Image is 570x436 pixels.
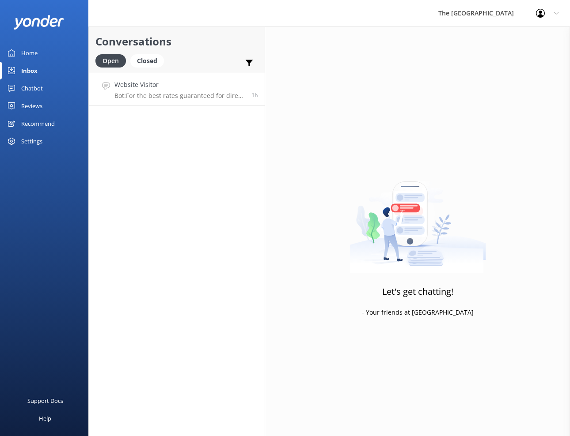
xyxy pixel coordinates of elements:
[382,285,453,299] h3: Let's get chatting!
[21,97,42,115] div: Reviews
[350,163,486,273] img: artwork of a man stealing a conversation from at giant smartphone
[21,44,38,62] div: Home
[251,91,258,99] span: Sep 15 2025 01:14pm (UTC -10:00) Pacific/Honolulu
[95,33,258,50] h2: Conversations
[114,80,245,90] h4: Website Visitor
[114,92,245,100] p: Bot: For the best rates guaranteed for direct bookings, you can use Promo Code TRBRL. For more de...
[89,73,265,106] a: Website VisitorBot:For the best rates guaranteed for direct bookings, you can use Promo Code TRBR...
[362,308,474,317] p: - Your friends at [GEOGRAPHIC_DATA]
[130,56,168,65] a: Closed
[21,115,55,132] div: Recommend
[27,392,63,410] div: Support Docs
[95,56,130,65] a: Open
[95,54,126,68] div: Open
[39,410,51,427] div: Help
[21,79,43,97] div: Chatbot
[21,62,38,79] div: Inbox
[13,15,64,30] img: yonder-white-logo.png
[130,54,164,68] div: Closed
[21,132,42,150] div: Settings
